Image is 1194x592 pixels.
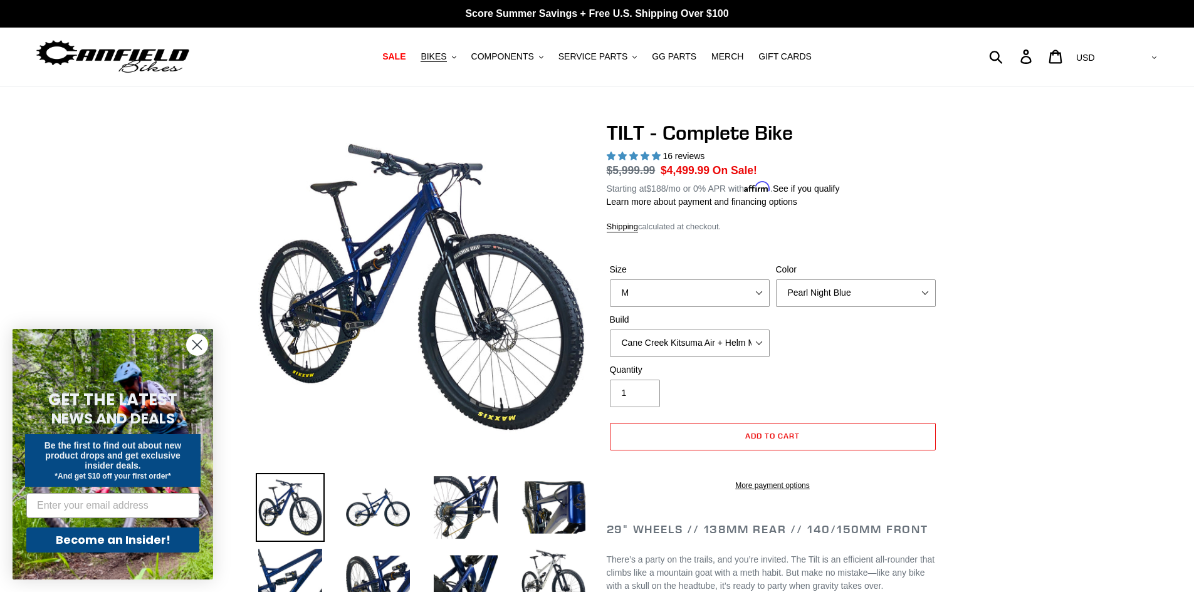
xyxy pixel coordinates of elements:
[607,522,939,536] h2: 29" Wheels // 138mm Rear // 140/150mm Front
[773,184,840,194] a: See if you qualify - Learn more about Affirm Financing (opens in modal)
[26,493,199,518] input: Enter your email address
[55,472,170,480] span: *And get $10 off your first order*
[48,388,177,411] span: GET THE LATEST
[646,184,666,194] span: $188
[758,51,812,62] span: GIFT CARDS
[610,480,936,491] a: More payment options
[471,51,534,62] span: COMPONENTS
[465,48,550,65] button: COMPONENTS
[610,423,936,450] button: Add to cart
[45,440,182,470] span: Be the first to find out about new product drops and get exclusive insider deals.
[996,43,1028,70] input: Search
[646,48,703,65] a: GG PARTS
[256,473,325,542] img: Load image into Gallery viewer, TILT - Complete Bike
[610,363,770,376] label: Quantity
[414,48,462,65] button: BIKES
[610,263,770,276] label: Size
[26,527,199,553] button: Become an Insider!
[519,473,588,542] img: Load image into Gallery viewer, TILT - Complete Bike
[705,48,750,65] a: MERCH
[382,51,406,62] span: SALE
[711,51,743,62] span: MERCH
[607,221,939,233] div: calculated at checkout.
[51,408,175,428] span: NEWS AND DEALS
[186,334,208,356] button: Close dialog
[607,197,797,207] a: Learn more about payment and financing options
[431,473,500,542] img: Load image into Gallery viewer, TILT - Complete Bike
[552,48,643,65] button: SERVICE PARTS
[34,37,191,76] img: Canfield Bikes
[652,51,696,62] span: GG PARTS
[745,431,800,440] span: Add to cart
[661,164,710,177] span: $4,499.99
[607,164,656,177] s: $5,999.99
[558,51,627,62] span: SERVICE PARTS
[610,313,770,326] label: Build
[607,151,663,161] span: 5.00 stars
[421,51,446,62] span: BIKES
[607,222,639,232] a: Shipping
[662,151,704,161] span: 16 reviews
[744,182,770,192] span: Affirm
[343,473,412,542] img: Load image into Gallery viewer, TILT - Complete Bike
[607,121,939,145] h1: TILT - Complete Bike
[713,162,757,179] span: On Sale!
[376,48,412,65] a: SALE
[607,179,840,195] p: Starting at /mo or 0% APR with .
[752,48,818,65] a: GIFT CARDS
[776,263,936,276] label: Color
